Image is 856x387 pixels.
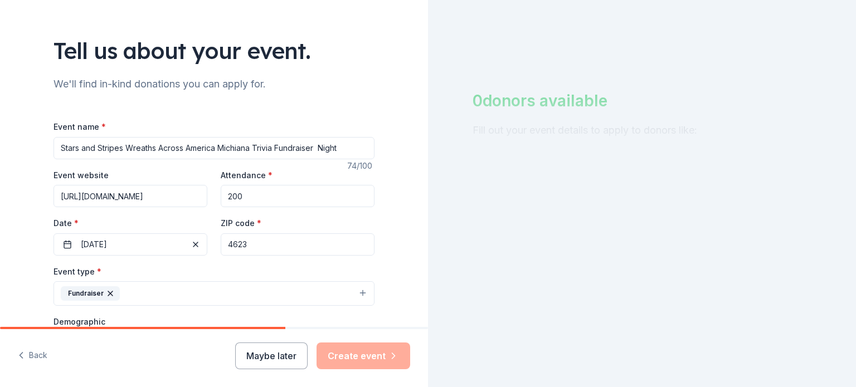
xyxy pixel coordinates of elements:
button: Maybe later [235,342,308,369]
button: Fundraiser [53,281,374,306]
label: Date [53,218,207,229]
label: ZIP code [221,218,261,229]
div: We'll find in-kind donations you can apply for. [53,75,374,93]
input: 20 [221,185,374,207]
div: Fundraiser [61,286,120,301]
input: 12345 (U.S. only) [221,233,374,256]
input: https://www... [53,185,207,207]
div: Tell us about your event. [53,35,374,66]
input: Spring Fundraiser [53,137,374,159]
div: 74 /100 [347,159,374,173]
button: Back [18,344,47,368]
label: Attendance [221,170,273,181]
label: Event name [53,121,106,133]
label: Event type [53,266,101,277]
button: [DATE] [53,233,207,256]
label: Event website [53,170,109,181]
label: Demographic [53,316,105,327]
